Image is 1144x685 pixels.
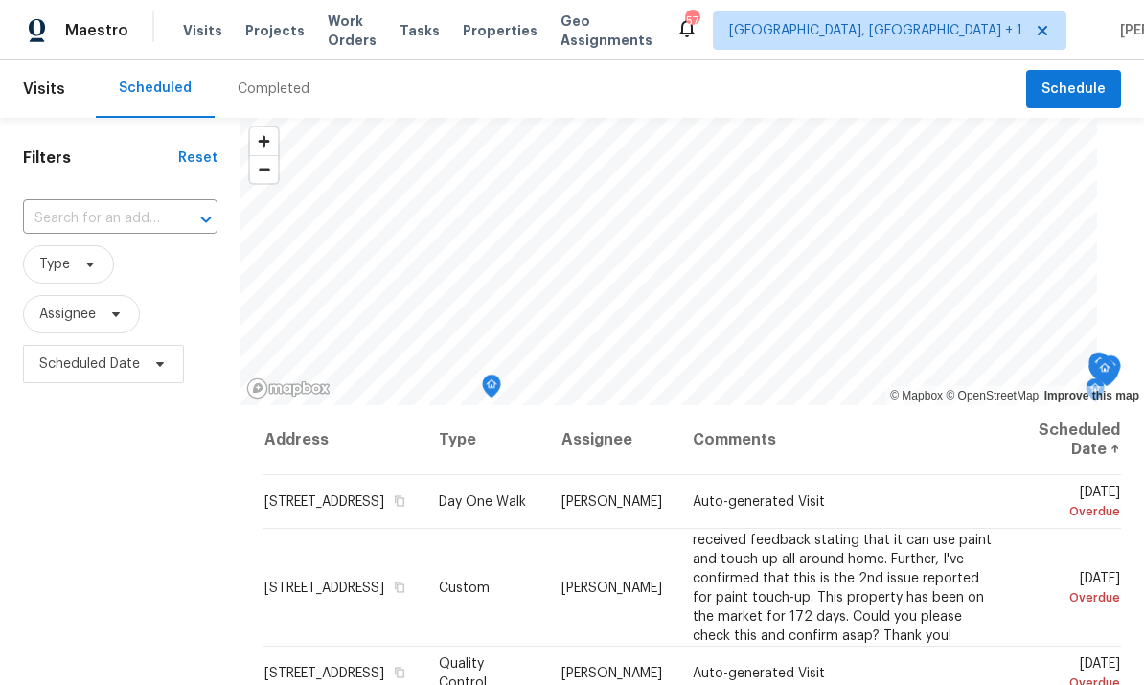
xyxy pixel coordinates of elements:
[1095,358,1114,388] div: Map marker
[328,11,377,50] span: Work Orders
[890,389,943,402] a: Mapbox
[240,118,1097,405] canvas: Map
[119,79,192,98] div: Scheduled
[561,667,662,680] span: [PERSON_NAME]
[693,495,825,509] span: Auto-generated Visit
[1044,389,1139,402] a: Improve this map
[246,377,331,400] a: Mapbox homepage
[693,667,825,680] span: Auto-generated Visit
[23,68,65,110] span: Visits
[178,148,217,168] div: Reset
[946,389,1039,402] a: OpenStreetMap
[561,11,652,50] span: Geo Assignments
[23,204,164,234] input: Search for an address...
[561,581,662,594] span: [PERSON_NAME]
[1028,587,1120,606] div: Overdue
[263,405,423,475] th: Address
[1013,405,1121,475] th: Scheduled Date ↑
[693,533,992,642] span: received feedback stating that it can use paint and touch up all around home. Further, I've confi...
[250,127,278,155] button: Zoom in
[245,21,305,40] span: Projects
[1028,486,1120,521] span: [DATE]
[65,21,128,40] span: Maestro
[1101,355,1120,385] div: Map marker
[1090,353,1110,382] div: Map marker
[391,578,408,595] button: Copy Address
[23,148,178,168] h1: Filters
[264,667,384,680] span: [STREET_ADDRESS]
[463,21,538,40] span: Properties
[250,155,278,183] button: Zoom out
[183,21,222,40] span: Visits
[439,581,490,594] span: Custom
[391,664,408,681] button: Copy Address
[1028,571,1120,606] span: [DATE]
[250,156,278,183] span: Zoom out
[1041,78,1106,102] span: Schedule
[729,21,1022,40] span: [GEOGRAPHIC_DATA], [GEOGRAPHIC_DATA] + 1
[400,24,440,37] span: Tasks
[1026,70,1121,109] button: Schedule
[391,492,408,510] button: Copy Address
[39,305,96,324] span: Assignee
[1086,378,1105,408] div: Map marker
[193,206,219,233] button: Open
[1088,356,1108,386] div: Map marker
[561,495,662,509] span: [PERSON_NAME]
[1088,353,1108,382] div: Map marker
[482,375,501,404] div: Map marker
[439,495,526,509] span: Day One Walk
[423,405,546,475] th: Type
[677,405,1013,475] th: Comments
[264,581,384,594] span: [STREET_ADDRESS]
[39,255,70,274] span: Type
[546,405,677,475] th: Assignee
[39,354,140,374] span: Scheduled Date
[1028,502,1120,521] div: Overdue
[264,495,384,509] span: [STREET_ADDRESS]
[238,80,309,99] div: Completed
[685,11,698,31] div: 57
